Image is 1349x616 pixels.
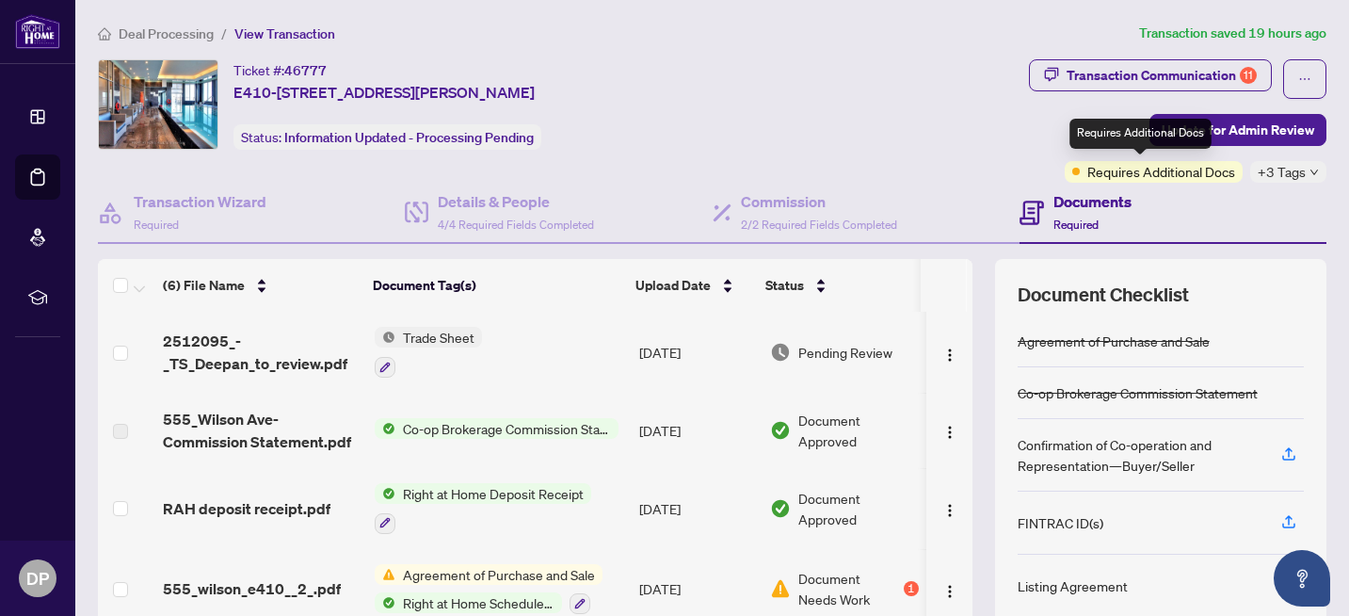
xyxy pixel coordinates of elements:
span: 46777 [284,62,327,79]
td: [DATE] [632,393,763,468]
button: Transaction Communication11 [1029,59,1272,91]
span: +3 Tags [1258,161,1306,183]
li: / [221,23,227,44]
h4: Details & People [438,190,594,213]
span: (6) File Name [163,275,245,296]
span: Right at Home Deposit Receipt [395,483,591,504]
th: Status [758,259,921,312]
h4: Commission [741,190,897,213]
span: Upload Date [635,275,711,296]
img: Status Icon [375,418,395,439]
span: Status [765,275,804,296]
span: Document Approved [798,488,919,529]
span: Pending Review [798,342,892,363]
img: Document Status [770,498,791,519]
button: Status IconCo-op Brokerage Commission Statement [375,418,618,439]
img: Document Status [770,578,791,599]
span: E410-[STREET_ADDRESS][PERSON_NAME] [233,81,535,104]
h4: Transaction Wizard [134,190,266,213]
span: 4/4 Required Fields Completed [438,218,594,232]
span: Requires Additional Docs [1087,161,1235,182]
th: Document Tag(s) [365,259,628,312]
span: Co-op Brokerage Commission Statement [395,418,618,439]
button: Logo [935,337,965,367]
img: Status Icon [375,564,395,585]
img: Logo [942,348,957,363]
img: logo [15,14,60,49]
button: Logo [935,574,965,604]
span: Document Needs Work [798,568,900,609]
span: 2/2 Required Fields Completed [741,218,897,232]
div: Listing Agreement [1018,575,1128,596]
button: Status IconTrade Sheet [375,327,482,378]
article: Transaction saved 19 hours ago [1139,23,1326,44]
span: 2512095_-_TS_Deepan_to_review.pdf [163,330,360,375]
div: Requires Additional Docs [1069,119,1212,149]
button: Status IconAgreement of Purchase and SaleStatus IconRight at Home Schedule B [375,564,602,615]
button: Update for Admin Review [1149,114,1326,146]
span: Information Updated - Processing Pending [284,129,534,146]
img: Status Icon [375,592,395,613]
span: Required [134,218,179,232]
span: 555_Wilson Ave- Commission Statement.pdf [163,408,360,453]
img: Document Status [770,420,791,441]
div: 1 [904,581,919,596]
button: Open asap [1274,550,1330,607]
div: Transaction Communication [1067,60,1257,90]
span: home [98,27,111,41]
img: Logo [942,584,957,599]
div: 11 [1240,67,1257,84]
div: FINTRAC ID(s) [1018,512,1103,533]
span: RAH deposit receipt.pdf [163,497,330,520]
td: [DATE] [632,468,763,549]
h4: Documents [1053,190,1132,213]
span: Document Approved [798,410,919,451]
th: (6) File Name [155,259,365,312]
button: Status IconRight at Home Deposit Receipt [375,483,591,534]
td: [DATE] [632,312,763,393]
th: Upload Date [628,259,758,312]
span: Required [1053,218,1099,232]
div: Ticket #: [233,59,327,81]
img: Status Icon [375,483,395,504]
div: Co-op Brokerage Commission Statement [1018,382,1258,403]
span: ellipsis [1298,73,1311,86]
div: Status: [233,124,541,150]
span: Agreement of Purchase and Sale [395,564,602,585]
span: Update for Admin Review [1162,115,1314,145]
span: Right at Home Schedule B [395,592,562,613]
img: Document Status [770,342,791,363]
span: Deal Processing [119,25,214,42]
span: down [1309,168,1319,177]
span: 555_wilson_e410__2_.pdf [163,577,341,600]
button: Logo [935,415,965,446]
span: DP [26,565,49,592]
img: Logo [942,503,957,518]
img: IMG-C12279626_1.jpg [99,60,217,149]
img: Logo [942,425,957,440]
span: View Transaction [234,25,335,42]
span: Trade Sheet [395,327,482,348]
button: Logo [935,494,965,524]
img: Status Icon [375,327,395,348]
div: Agreement of Purchase and Sale [1018,331,1210,351]
div: Confirmation of Co-operation and Representation—Buyer/Seller [1018,434,1259,476]
span: Document Checklist [1018,282,1189,308]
